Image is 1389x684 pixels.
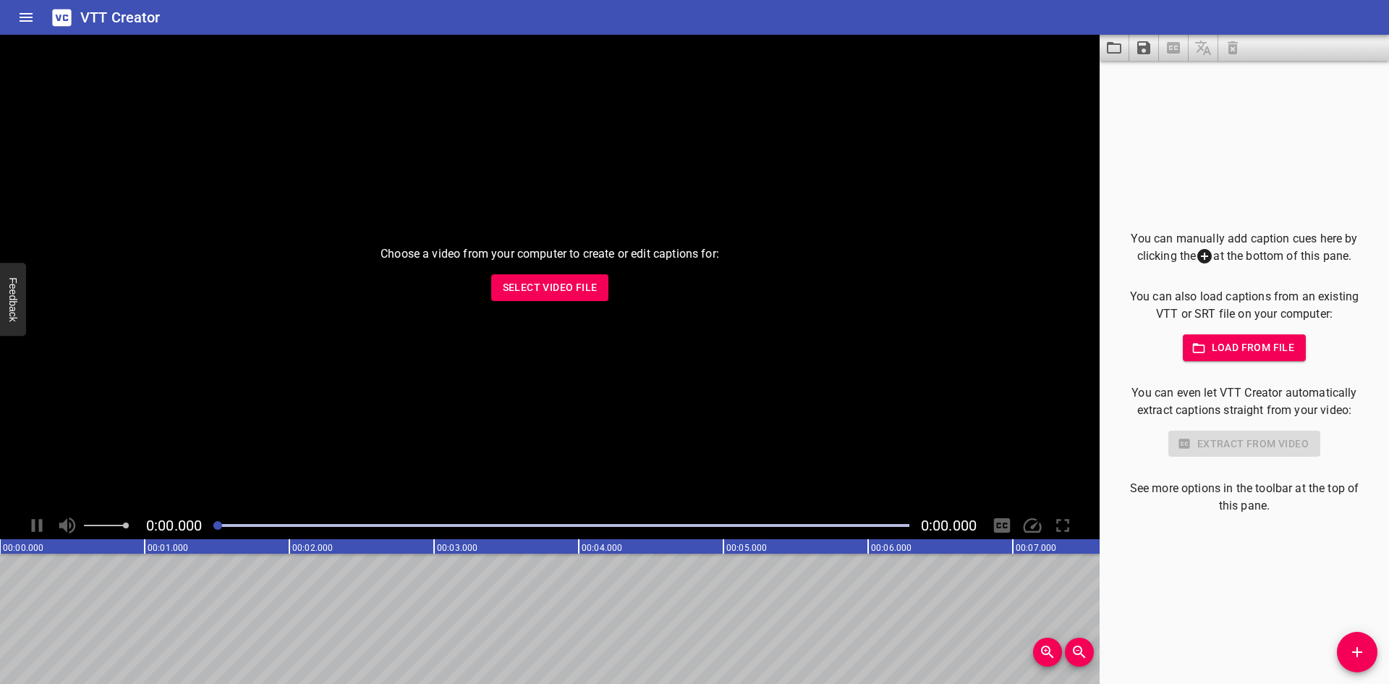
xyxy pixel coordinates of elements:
[503,279,598,297] span: Select Video File
[213,524,909,527] div: Play progress
[582,543,622,553] text: 00:04.000
[1189,35,1218,61] span: Add some captions below, then you can translate them.
[1123,288,1366,323] p: You can also load captions from an existing VTT or SRT file on your computer:
[1105,39,1123,56] svg: Load captions from file
[1019,512,1046,539] div: Playback Speed
[1123,384,1366,419] p: You can even let VTT Creator automatically extract captions straight from your video:
[1183,334,1307,361] button: Load from file
[3,543,43,553] text: 00:00.000
[1123,480,1366,515] p: See more options in the toolbar at the top of this pane.
[1129,35,1159,61] button: Save captions to file
[988,512,1016,539] div: Hide/Show Captions
[1337,632,1377,672] button: Add Cue
[1065,638,1094,667] button: Zoom Out
[1135,39,1152,56] svg: Save captions to file
[491,274,609,301] button: Select Video File
[437,543,477,553] text: 00:03.000
[80,6,161,29] h6: VTT Creator
[871,543,912,553] text: 00:06.000
[726,543,767,553] text: 00:05.000
[1159,35,1189,61] span: Select a video in the pane to the left, then you can automatically extract captions.
[1049,512,1076,539] div: Toggle Full Screen
[1016,543,1056,553] text: 00:07.000
[1033,638,1062,667] button: Zoom In
[1100,35,1129,61] button: Load captions from file
[381,245,719,263] p: Choose a video from your computer to create or edit captions for:
[146,517,202,534] span: Current Time
[148,543,188,553] text: 00:01.000
[1123,230,1366,266] p: You can manually add caption cues here by clicking the at the bottom of this pane.
[292,543,333,553] text: 00:02.000
[921,517,977,534] span: Video Duration
[1194,339,1295,357] span: Load from file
